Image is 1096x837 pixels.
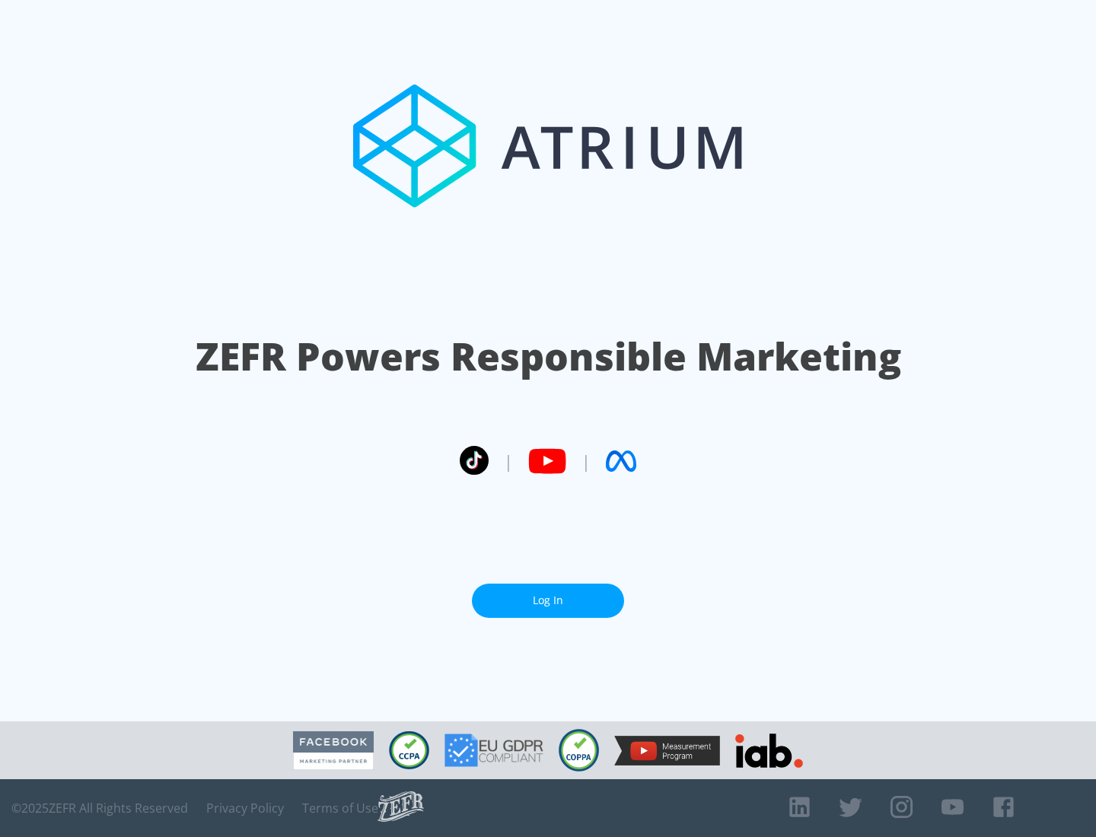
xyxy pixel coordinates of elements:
a: Privacy Policy [206,800,284,816]
img: Facebook Marketing Partner [293,731,374,770]
img: GDPR Compliant [444,734,543,767]
a: Log In [472,584,624,618]
span: | [504,450,513,473]
h1: ZEFR Powers Responsible Marketing [196,330,901,383]
img: CCPA Compliant [389,731,429,769]
img: YouTube Measurement Program [614,736,720,765]
a: Terms of Use [302,800,378,816]
span: © 2025 ZEFR All Rights Reserved [11,800,188,816]
img: IAB [735,734,803,768]
img: COPPA Compliant [559,729,599,772]
span: | [581,450,591,473]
